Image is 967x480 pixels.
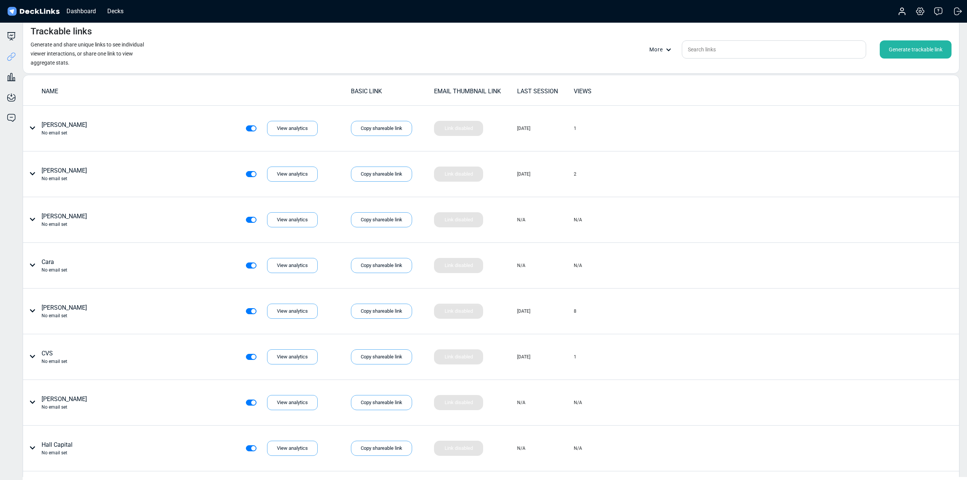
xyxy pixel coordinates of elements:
div: [PERSON_NAME] [42,212,87,228]
div: No email set [42,358,67,365]
div: [PERSON_NAME] [42,303,87,319]
div: View analytics [267,212,318,227]
div: [DATE] [517,125,530,132]
div: N/A [517,262,525,269]
div: 8 [574,308,576,315]
div: View analytics [267,167,318,182]
div: Cara [42,258,67,273]
div: NAME [42,87,350,96]
div: View analytics [267,304,318,319]
img: DeckLinks [6,6,61,17]
div: 2 [574,171,576,177]
div: [DATE] [517,171,530,177]
div: CVS [42,349,67,365]
div: [PERSON_NAME] [42,120,87,136]
div: View analytics [267,121,318,136]
div: No email set [42,221,87,228]
div: No email set [42,312,87,319]
div: N/A [574,262,582,269]
div: [DATE] [517,353,530,360]
div: Copy shareable link [351,441,412,456]
div: [PERSON_NAME] [42,166,87,182]
div: 1 [574,353,576,360]
div: View analytics [267,395,318,410]
div: [DATE] [517,308,530,315]
div: Generate trackable link [880,40,952,59]
td: EMAIL THUMBNAIL LINK [434,86,517,100]
div: N/A [517,216,525,223]
div: Copy shareable link [351,121,412,136]
input: Search links [682,40,866,59]
div: No email set [42,267,67,273]
div: Dashboard [63,6,100,16]
div: More [649,46,676,54]
div: Copy shareable link [351,349,412,364]
div: LAST SESSION [517,87,573,96]
div: Copy shareable link [351,395,412,410]
div: [PERSON_NAME] [42,395,87,411]
div: N/A [517,445,525,452]
div: N/A [574,399,582,406]
td: BASIC LINK [351,86,434,100]
div: N/A [574,216,582,223]
div: View analytics [267,349,318,364]
div: 1 [574,125,576,132]
div: Copy shareable link [351,304,412,319]
div: No email set [42,449,73,456]
div: VIEWS [574,87,630,96]
div: N/A [574,445,582,452]
div: Copy shareable link [351,212,412,227]
div: View analytics [267,441,318,456]
div: No email set [42,130,87,136]
div: Decks [103,6,127,16]
div: Hall Capital [42,440,73,456]
div: View analytics [267,258,318,273]
div: Copy shareable link [351,167,412,182]
div: Copy shareable link [351,258,412,273]
div: N/A [517,399,525,406]
h4: Trackable links [31,26,92,37]
small: Generate and share unique links to see individual viewer interactions, or share one link to view ... [31,42,144,66]
div: No email set [42,175,87,182]
div: No email set [42,404,87,411]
